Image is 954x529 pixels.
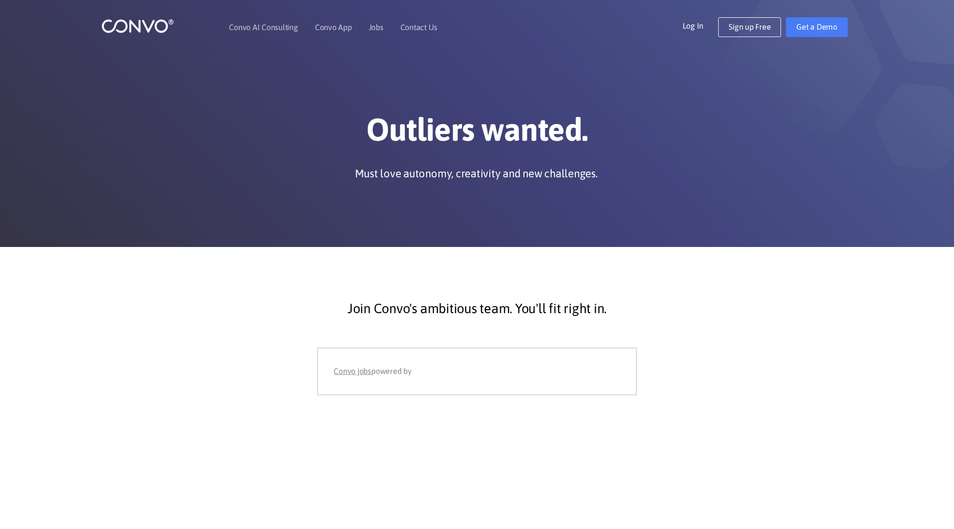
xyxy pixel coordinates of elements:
a: Get a Demo [786,17,848,37]
a: Convo jobs [334,364,371,379]
a: Sign up Free [718,17,781,37]
h1: Outliers wanted. [203,111,751,156]
div: powered by [334,364,620,379]
a: Jobs [369,23,384,31]
p: Join Convo's ambitious team. You'll fit right in. [210,296,744,321]
p: Must love autonomy, creativity and new challenges. [355,166,598,181]
a: Convo AI Consulting [229,23,298,31]
a: Convo App [315,23,352,31]
a: Log In [683,17,719,33]
a: Contact Us [400,23,437,31]
img: logo_1.png [101,18,174,34]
